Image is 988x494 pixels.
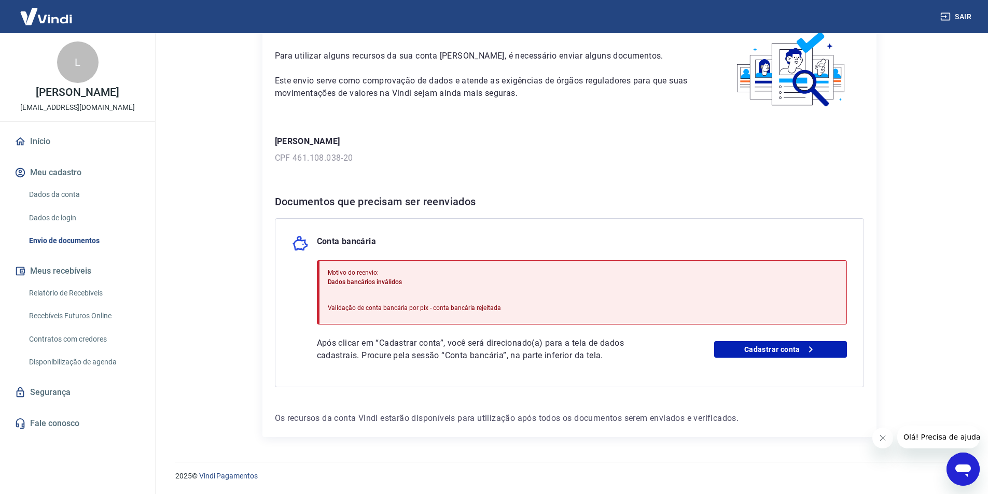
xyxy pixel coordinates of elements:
a: Relatório de Recebíveis [25,283,143,304]
p: Após clicar em “Cadastrar conta”, você será direcionado(a) para a tela de dados cadastrais. Procu... [317,337,661,362]
p: CPF 461.108.038-20 [275,152,864,164]
span: Dados bancários inválidos [328,278,402,286]
a: Dados de login [25,207,143,229]
img: Vindi [12,1,80,32]
img: waiting_documents.41d9841a9773e5fdf392cede4d13b617.svg [719,29,864,110]
h6: Documentos que precisam ser reenviados [275,193,864,210]
iframe: Fechar mensagem [872,428,893,448]
p: Para utilizar alguns recursos da sua conta [PERSON_NAME], é necessário enviar alguns documentos. [275,50,694,62]
p: [EMAIL_ADDRESS][DOMAIN_NAME] [20,102,135,113]
button: Sair [938,7,976,26]
a: Envio de documentos [25,230,143,251]
a: Segurança [12,381,143,404]
p: Os recursos da conta Vindi estarão disponíveis para utilização após todos os documentos serem env... [275,412,864,425]
iframe: Mensagem da empresa [897,426,980,448]
p: Este envio serve como comprovação de dados e atende as exigências de órgãos reguladores para que ... [275,75,694,100]
button: Meu cadastro [12,161,143,184]
iframe: Botão para abrir a janela de mensagens [947,453,980,486]
p: Motivo do reenvio: [328,268,502,277]
a: Fale conosco [12,412,143,435]
a: Dados da conta [25,184,143,205]
img: money_pork.0c50a358b6dafb15dddc3eea48f23780.svg [292,235,309,252]
p: Conta bancária [317,235,377,252]
p: 2025 © [175,471,963,482]
p: [PERSON_NAME] [36,87,119,98]
a: Contratos com credores [25,329,143,350]
a: Recebíveis Futuros Online [25,305,143,327]
span: Olá! Precisa de ajuda? [6,7,87,16]
a: Disponibilização de agenda [25,351,143,373]
p: Validação de conta bancária por pix - conta bancária rejeitada [328,303,502,313]
a: Cadastrar conta [714,341,847,358]
div: L [57,41,99,83]
a: Início [12,130,143,153]
a: Vindi Pagamentos [199,472,258,480]
p: [PERSON_NAME] [275,135,864,148]
button: Meus recebíveis [12,260,143,283]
